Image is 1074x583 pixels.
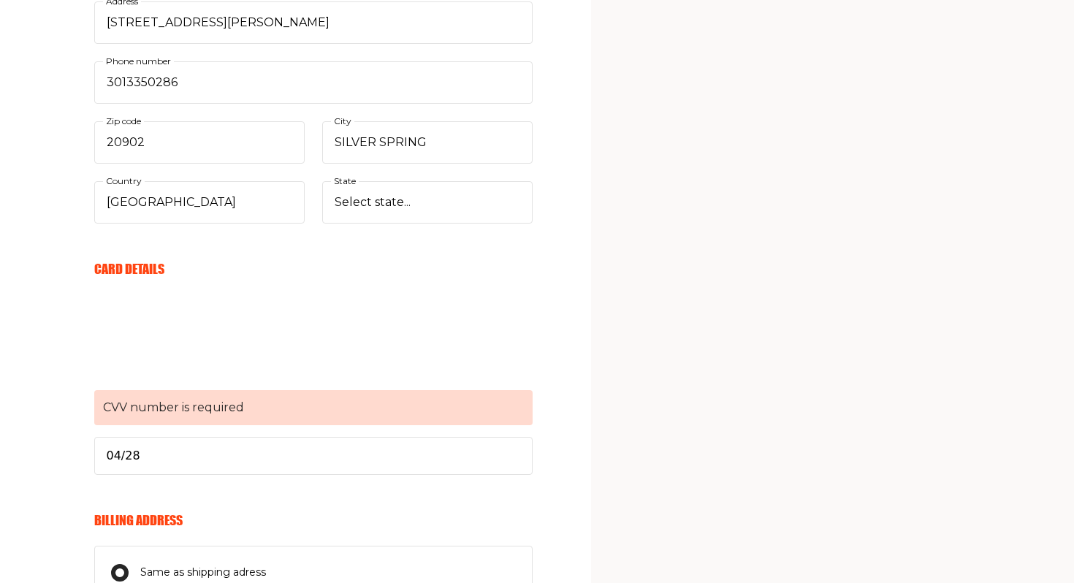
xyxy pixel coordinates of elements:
[94,343,533,453] iframe: cvv
[140,564,266,582] span: Same as shipping adress
[94,390,533,425] span: CVV number is required
[103,173,145,189] label: Country
[94,261,533,277] h6: Card Details
[94,61,533,104] input: Phone number
[322,121,533,164] input: City
[94,1,533,44] input: Address
[94,437,533,475] input: Please enter a valid expiration date in the format MM/YY
[94,121,305,164] input: Zip code
[94,294,533,403] iframe: card
[331,173,359,189] label: State
[322,181,533,224] select: State
[103,53,174,69] label: Phone number
[94,181,305,224] select: Country
[103,113,144,129] label: Zip code
[331,113,354,129] label: City
[94,512,533,528] h6: Billing Address
[111,564,129,582] input: Same as shipping adress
